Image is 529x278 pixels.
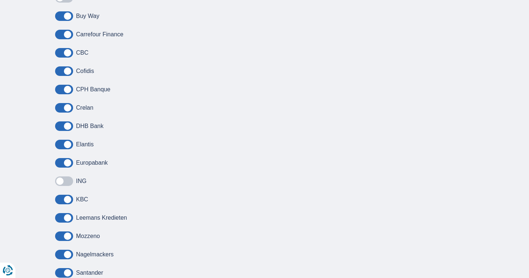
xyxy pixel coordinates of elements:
label: Nagelmackers [76,251,114,258]
label: Buy Way [76,13,99,19]
label: Europabank [76,160,108,166]
label: DHB Bank [76,123,104,129]
label: KBC [76,196,88,203]
label: Santander [76,270,103,276]
label: Crelan [76,105,93,111]
label: Cofidis [76,68,94,74]
label: Carrefour Finance [76,31,123,38]
label: Mozzeno [76,233,100,239]
label: Elantis [76,141,94,148]
label: CPH Banque [76,86,110,93]
label: CBC [76,50,89,56]
label: ING [76,178,86,184]
label: Leemans Kredieten [76,215,127,221]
